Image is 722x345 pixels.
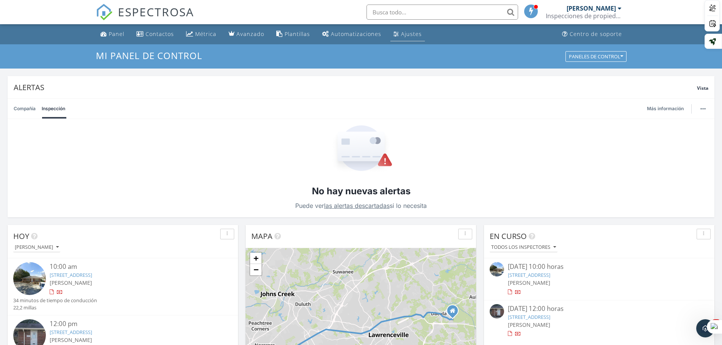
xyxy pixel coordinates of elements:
font: [PERSON_NAME] [508,321,550,328]
font: [DATE] 10:00 horas [508,262,564,271]
font: Mapa [251,231,273,241]
font: Vista [697,85,708,91]
a: ESPECTROSA [96,10,194,26]
font: Hoy [13,231,29,241]
button: Paneles de control [565,51,626,62]
img: El mejor software de inspección de viviendas: Spectora [96,4,113,20]
font: [STREET_ADDRESS] [508,272,550,278]
a: Alejar [250,264,262,275]
a: Plantillas [273,27,313,41]
font: Mi panel de control [96,49,202,62]
font: Inspección [42,106,65,111]
font: 34 minutos de tiempo de conducción [13,297,97,304]
font: [DATE] 12:00 horas [508,304,564,313]
img: ellipsis-632cfdd7c38ec3a7d453.svg [700,108,706,109]
font: Compañía [14,106,36,111]
div: 2814 Porches Ln, Dacula, GA 30019 [453,311,457,315]
font: ESPECTROSA [118,4,194,20]
font: En curso [490,231,527,241]
img: 9574193%2Freports%2F2195e7eb-bb82-485f-95b2-fe140acf7e4f%2Fcover_photos%2FbjsLm0XpXbNDpFgUtygu%2F... [490,304,504,318]
img: Estado vacío [330,125,393,173]
font: Todos los inspectores [491,244,550,250]
font: [PERSON_NAME] [50,336,92,343]
font: 10:00 am [50,262,77,271]
iframe: Chat en vivo de Intercom [696,319,714,337]
font: Contactos [146,30,174,37]
font: Métrica [195,30,216,37]
font: si lo necesita [390,202,427,209]
font: Más información [647,106,684,111]
input: Busca todo... [366,5,518,20]
font: [PERSON_NAME] [567,4,616,12]
a: [DATE] 12:00 horas [STREET_ADDRESS] [PERSON_NAME] [490,304,709,338]
font: Puede ver [295,202,324,209]
font: las alertas descartadas [324,202,390,209]
a: [DATE] 10:00 horas [STREET_ADDRESS] [PERSON_NAME] [490,262,709,296]
font: Plantillas [285,30,310,37]
font: No hay nuevas alertas [312,186,410,197]
a: Contactos [133,27,177,41]
font: Centro de soporte [570,30,622,37]
font: [STREET_ADDRESS] [50,329,92,336]
img: streetview [13,262,46,295]
font: Avanzado [236,30,264,37]
a: Métrica [183,27,219,41]
a: 10:00 am [STREET_ADDRESS] [PERSON_NAME] 34 minutos de tiempo de conducción 22,2 millas [13,262,232,311]
a: Centro de soporte [559,27,625,41]
a: Panel [97,27,127,41]
a: Ajustes [390,27,425,41]
a: Automatizaciones (básicas) [319,27,384,41]
a: Más información [647,105,688,112]
font: + [254,253,258,263]
font: 22,2 millas [13,304,36,311]
font: [STREET_ADDRESS] [508,314,550,320]
font: − [254,265,258,274]
a: Dar un golpe de zoom [250,253,262,264]
font: [PERSON_NAME] [50,279,92,286]
font: 12:00 pm [50,319,77,328]
img: streetview [490,262,504,276]
font: [PERSON_NAME] [15,244,53,250]
font: Panel [109,30,124,37]
font: Automatizaciones [331,30,381,37]
font: Paneles de control [569,53,620,60]
button: [PERSON_NAME] [13,242,60,253]
a: Avanzado [226,27,267,41]
font: Alertas [14,82,44,92]
font: [PERSON_NAME] [508,279,550,286]
div: Inspecciones de propiedad Colossus, LLC [546,12,622,20]
font: [STREET_ADDRESS] [50,272,92,278]
font: Inspecciones de propiedad Colossus, LLC [546,12,663,20]
font: Ajustes [401,30,422,37]
button: Todos los inspectores [490,242,558,253]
